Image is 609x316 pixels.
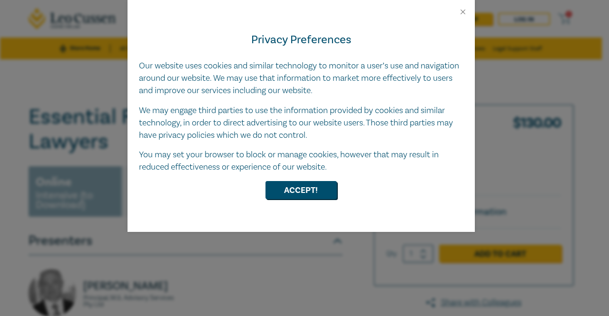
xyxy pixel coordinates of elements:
[139,105,463,142] p: We may engage third parties to use the information provided by cookies and similar technology, in...
[139,31,463,48] h4: Privacy Preferences
[139,149,463,173] p: You may set your browser to block or manage cookies, however that may result in reduced effective...
[459,8,467,16] button: Close
[265,181,337,199] button: Accept!
[139,60,463,97] p: Our website uses cookies and similar technology to monitor a user’s use and navigation around our...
